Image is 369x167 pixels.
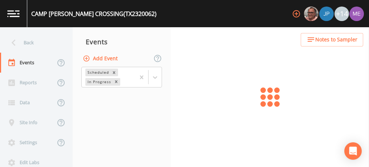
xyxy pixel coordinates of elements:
[315,35,357,44] span: Notes to Sampler
[81,52,121,65] button: Add Event
[319,7,334,21] div: Joshua gere Paul
[31,9,157,18] div: CAMP [PERSON_NAME] CROSSING (TX2320062)
[304,7,319,21] img: e2d790fa78825a4bb76dcb6ab311d44c
[344,142,362,160] div: Open Intercom Messenger
[112,78,120,86] div: Remove In Progress
[304,7,319,21] div: Mike Franklin
[301,33,363,46] button: Notes to Sampler
[349,7,364,21] img: d4d65db7c401dd99d63b7ad86343d265
[7,10,20,17] img: logo
[85,78,112,86] div: In Progress
[319,7,334,21] img: 41241ef155101aa6d92a04480b0d0000
[334,7,349,21] div: +14
[73,33,171,51] div: Events
[85,69,110,76] div: Scheduled
[110,69,118,76] div: Remove Scheduled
